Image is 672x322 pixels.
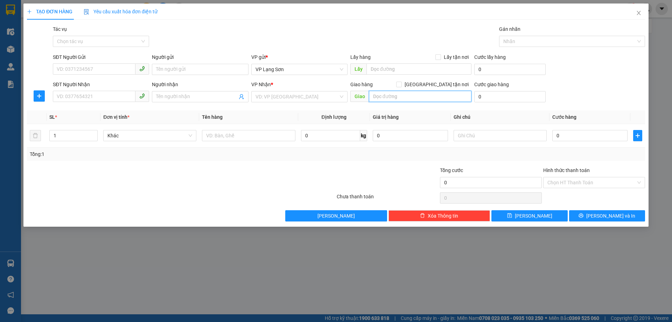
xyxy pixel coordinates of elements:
span: Tổng cước [440,167,463,173]
span: [GEOGRAPHIC_DATA] tận nơi [402,81,471,88]
span: phone [139,66,145,71]
span: [PERSON_NAME] [515,212,552,220]
span: Lấy tận nơi [441,53,471,61]
span: user-add [239,94,244,100]
span: Giao hàng [350,82,373,87]
input: VD: Bàn, Ghế [202,130,295,141]
span: save [507,213,512,219]
span: Tên hàng [202,114,223,120]
div: Người gửi [152,53,248,61]
label: Gán nhãn [499,26,520,32]
span: Xóa Thông tin [428,212,458,220]
label: Hình thức thanh toán [543,167,590,173]
span: TẠO ĐƠN HÀNG [27,9,72,14]
span: SL [49,114,55,120]
th: Ghi chú [451,110,549,124]
span: [PERSON_NAME] [317,212,355,220]
span: VP Nhận [251,82,271,87]
button: plus [34,90,45,102]
button: plus [633,130,642,141]
span: printer [579,213,583,219]
button: deleteXóa Thông tin [388,210,490,221]
button: save[PERSON_NAME] [491,210,567,221]
div: Người nhận [152,81,248,88]
div: SĐT Người Nhận [53,81,149,88]
button: delete [30,130,41,141]
span: kg [360,130,367,141]
span: Lấy [350,63,366,75]
button: [PERSON_NAME] [285,210,387,221]
span: delete [420,213,425,219]
span: Khác [107,130,192,141]
span: phone [139,93,145,99]
span: Giá trị hàng [373,114,399,120]
img: icon [84,9,89,15]
input: Cước giao hàng [474,91,546,102]
label: Cước lấy hàng [474,54,506,60]
label: Tác vụ [53,26,67,32]
button: printer[PERSON_NAME] và In [569,210,645,221]
div: Chưa thanh toán [336,193,439,205]
span: plus [34,93,44,99]
input: Dọc đường [369,91,471,102]
input: Ghi Chú [454,130,547,141]
span: plus [633,133,642,138]
span: plus [27,9,32,14]
span: Định lượng [322,114,346,120]
div: SĐT Người Gửi [53,53,149,61]
div: Tổng: 1 [30,150,259,158]
input: Cước lấy hàng [474,64,546,75]
span: [PERSON_NAME] và In [586,212,635,220]
input: Dọc đường [366,63,471,75]
span: VP Lạng Sơn [255,64,343,75]
span: Cước hàng [552,114,576,120]
div: VP gửi [251,53,348,61]
span: Yêu cầu xuất hóa đơn điện tử [84,9,157,14]
span: Giao [350,91,369,102]
span: Đơn vị tính [103,114,129,120]
span: Lấy hàng [350,54,371,60]
input: 0 [373,130,448,141]
span: close [636,10,642,16]
label: Cước giao hàng [474,82,509,87]
button: Close [629,4,649,23]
